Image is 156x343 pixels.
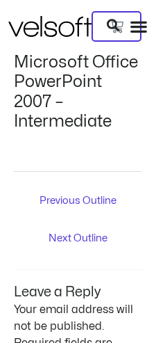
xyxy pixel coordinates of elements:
[14,53,142,132] h1: Microsoft Office PowerPoint 2007 – Intermediate
[14,270,142,301] h3: Leave a Reply
[14,304,133,332] span: Your email address will not be published.
[130,17,148,35] div: Menu Toggle
[17,228,139,251] a: Next Outline
[17,190,139,214] a: Previous Outline
[14,171,142,253] nav: Post navigation
[8,16,92,37] img: Velsoft Training Materials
